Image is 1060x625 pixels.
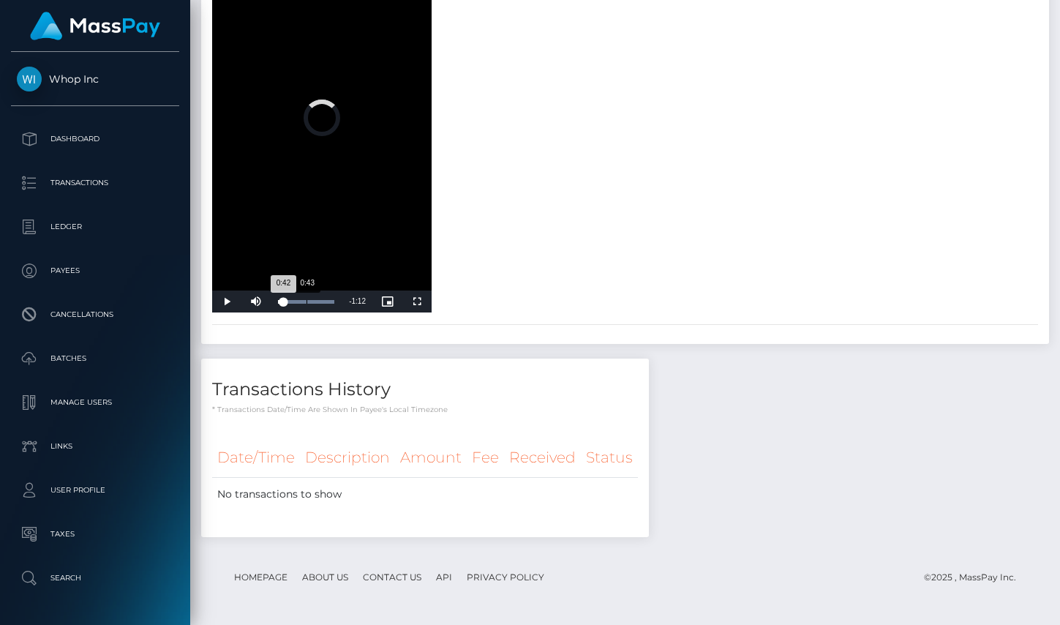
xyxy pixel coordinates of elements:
h4: Transactions History [212,377,638,403]
a: API [430,566,458,588]
th: Description [300,438,395,478]
a: Batches [11,340,179,377]
a: Search [11,560,179,596]
p: * Transactions date/time are shown in payee's local timezone [212,404,638,415]
span: - [349,297,351,305]
th: Fee [467,438,504,478]
a: Ledger [11,209,179,245]
a: Taxes [11,516,179,553]
p: Taxes [17,523,173,545]
button: Fullscreen [402,291,432,312]
p: Cancellations [17,304,173,326]
a: Manage Users [11,384,179,421]
button: Picture-in-Picture [373,291,402,312]
th: Date/Time [212,438,300,478]
a: Links [11,428,179,465]
button: Mute [241,291,271,312]
a: Contact Us [357,566,427,588]
span: 1:12 [352,297,366,305]
a: Dashboard [11,121,179,157]
p: Batches [17,348,173,370]
p: Search [17,567,173,589]
th: Status [581,438,638,478]
a: Homepage [228,566,293,588]
p: Ledger [17,216,173,238]
div: Progress Bar [278,300,334,304]
td: No transactions to show [212,478,638,512]
button: Play [212,291,241,312]
a: Transactions [11,165,179,201]
p: Payees [17,260,173,282]
p: Links [17,435,173,457]
span: Whop Inc [11,72,179,86]
a: Cancellations [11,296,179,333]
img: MassPay Logo [30,12,160,40]
th: Received [504,438,581,478]
p: User Profile [17,479,173,501]
a: About Us [296,566,354,588]
div: © 2025 , MassPay Inc. [924,569,1027,585]
p: Dashboard [17,128,173,150]
a: Privacy Policy [461,566,550,588]
img: Whop Inc [17,67,42,91]
p: Transactions [17,172,173,194]
a: Payees [11,252,179,289]
p: Manage Users [17,392,173,413]
a: User Profile [11,472,179,509]
th: Amount [395,438,467,478]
